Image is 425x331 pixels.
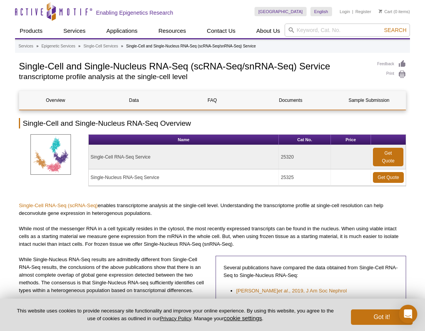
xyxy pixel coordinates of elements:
h1: Single-Cell and Single-Nucleus RNA-Seq (scRNA-Seq/snRNA-Seq) Service [19,60,369,71]
em: et al. [278,288,289,294]
h2: Single-Cell and Single-Nucleus RNA-Seq Overview [19,118,406,128]
a: Overview [19,91,92,110]
span: Search [384,27,406,33]
a: [GEOGRAPHIC_DATA] [255,7,307,16]
a: English [310,7,332,16]
a: Feedback [377,60,406,68]
td: Single-Cell RNA-Seq Service [89,145,279,169]
p: While most of the messenger RNA in a cell typically resides in the cytosol, the most recently exp... [19,225,406,248]
h2: transcriptome profile analysis at the single-cell level [19,73,369,80]
img: scRNA-Seq Service [30,134,71,175]
a: Epigenetic Services [41,43,75,50]
th: Name [89,135,279,145]
p: enables transcriptome analysis at the single-cell level. Understanding the transcriptome profile ... [19,202,406,217]
li: » [78,44,81,48]
a: Applications [102,24,142,38]
a: Print [377,70,406,79]
a: Contact Us [202,24,240,38]
button: cookie settings [224,315,262,321]
a: Documents [255,91,327,110]
h2: Enabling Epigenetics Research [96,9,173,16]
a: Cart [379,9,392,14]
td: Single-Nucleus RNA-Seq Service [89,169,279,186]
em: et al. [251,297,262,303]
td: 25325 [279,169,331,186]
a: Services [59,24,90,38]
a: FAQ [176,91,248,110]
a: Single-Cell Services [83,43,118,50]
a: Sample Submission [333,91,405,110]
p: While Single-Nucleus RNA-Seq results are admittedly different from Single-Cell RNA-Seq results, t... [19,256,210,294]
th: Price [331,135,371,145]
a: Login [340,9,350,14]
li: Single-Cell and Single-Nucleus RNA-Seq (scRNA-Seq/snRNA-Seq) Service [126,44,256,48]
a: Privacy Policy [160,316,191,321]
a: About Us [252,24,285,38]
li: (0 items) [379,7,410,16]
td: 25320 [279,145,331,169]
a: Get Quote [373,148,403,166]
p: This website uses cookies to provide necessary site functionality and improve your online experie... [12,307,338,322]
div: Open Intercom Messenger [399,305,417,323]
input: Keyword, Cat. No. [285,24,410,37]
a: Data [98,91,170,110]
a: Slyperet al., 2020, Nat Med [236,297,298,304]
th: Cat No. [279,135,331,145]
li: | [352,7,353,16]
a: [PERSON_NAME]et al., 2019, J Am Soc Nephrol [236,287,347,295]
a: Services [19,43,33,50]
p: Several publications have compared the data obtained from Single-Cell RNA-Seq to Single-Nucleus R... [224,264,398,279]
li: » [121,44,123,48]
a: Single-Cell RNA-Seq (scRNA-Seq) [19,203,98,208]
button: Search [382,27,409,34]
a: Resources [154,24,191,38]
a: Register [355,9,371,14]
li: » [36,44,39,48]
img: Your Cart [379,9,382,13]
a: Products [15,24,47,38]
button: Got it! [351,309,413,325]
